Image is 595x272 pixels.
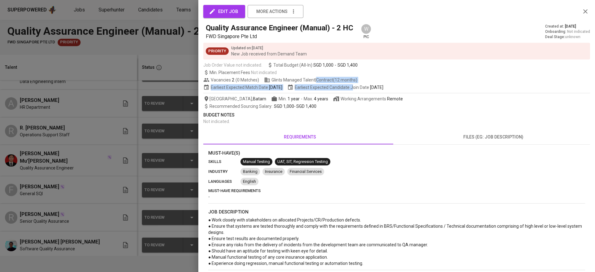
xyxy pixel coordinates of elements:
span: [DATE] [565,24,576,29]
span: - [209,103,316,109]
span: Total Budget (All-In) [267,62,358,68]
p: Updated on : [DATE] [231,45,307,51]
p: Budget Notes [203,112,590,118]
span: Batam [253,96,266,102]
span: SGD 1,400 [296,104,316,109]
div: pic [361,24,372,40]
span: - [208,194,210,199]
span: Max. [304,96,328,101]
button: more actions [248,5,303,18]
span: Insurance [262,169,285,175]
p: industry [208,169,240,175]
p: languages [208,178,240,185]
span: Earliest Expected Candidate Join Date [287,84,383,90]
div: W [361,24,372,34]
span: 2 [231,77,234,83]
span: Banking [240,169,260,175]
span: unknown [565,35,580,39]
span: Not indicated [567,29,590,34]
span: files (eg: job description) [400,133,586,141]
div: Created at : [545,24,590,29]
span: English [240,179,258,185]
span: Min. Placement Fees [209,70,277,75]
span: Priority [206,48,229,54]
div: Onboarding : [545,29,590,34]
span: SGD 1,400 [337,62,358,68]
span: Min. [279,96,300,101]
span: UAT, SIT, Regression Testing [275,159,330,165]
span: ● Work closely with stakeholders on allocated Projects/CR/Production defects. ● Ensure that syste... [208,217,583,266]
span: Working Arrangements [333,96,403,102]
div: Deal Stage : [545,34,590,40]
span: [DATE] [269,84,282,90]
span: SGD 1,000 [313,62,333,68]
span: - [335,62,336,68]
span: SGD 1,000 [274,104,294,109]
span: [GEOGRAPHIC_DATA] , [203,96,266,102]
span: edit job [210,7,238,15]
button: edit job [203,5,245,18]
span: Recommended Sourcing Salary : [209,104,273,109]
span: Not indicated [251,70,277,75]
span: Earliest Expected Match Date [203,84,282,90]
span: Glints Managed Talent | Contract (12 months) [264,77,357,83]
span: Manual Testing [240,159,272,165]
div: Remote [387,96,403,102]
p: job description [208,208,585,216]
span: [DATE] [370,84,383,90]
p: must-have requirements [208,188,585,194]
p: New Job received from Demand Team [231,51,307,57]
p: Must-Have(s) [208,150,585,157]
span: 4 years [314,96,328,101]
span: Financial Services [287,169,324,175]
span: Not indicated . [203,119,230,124]
span: more actions [256,8,288,15]
h5: Quality Assurance Engineer (Manual) - 2 HC [206,23,353,33]
span: FWD Singapore Pte Ltd [206,33,257,39]
span: requirements [207,133,393,141]
span: Job Order Value not indicated. [203,62,262,68]
span: 1 year [288,96,300,101]
span: - [301,96,302,102]
span: Vacancies ( 0 Matches ) [203,77,259,83]
p: skills [208,159,240,165]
